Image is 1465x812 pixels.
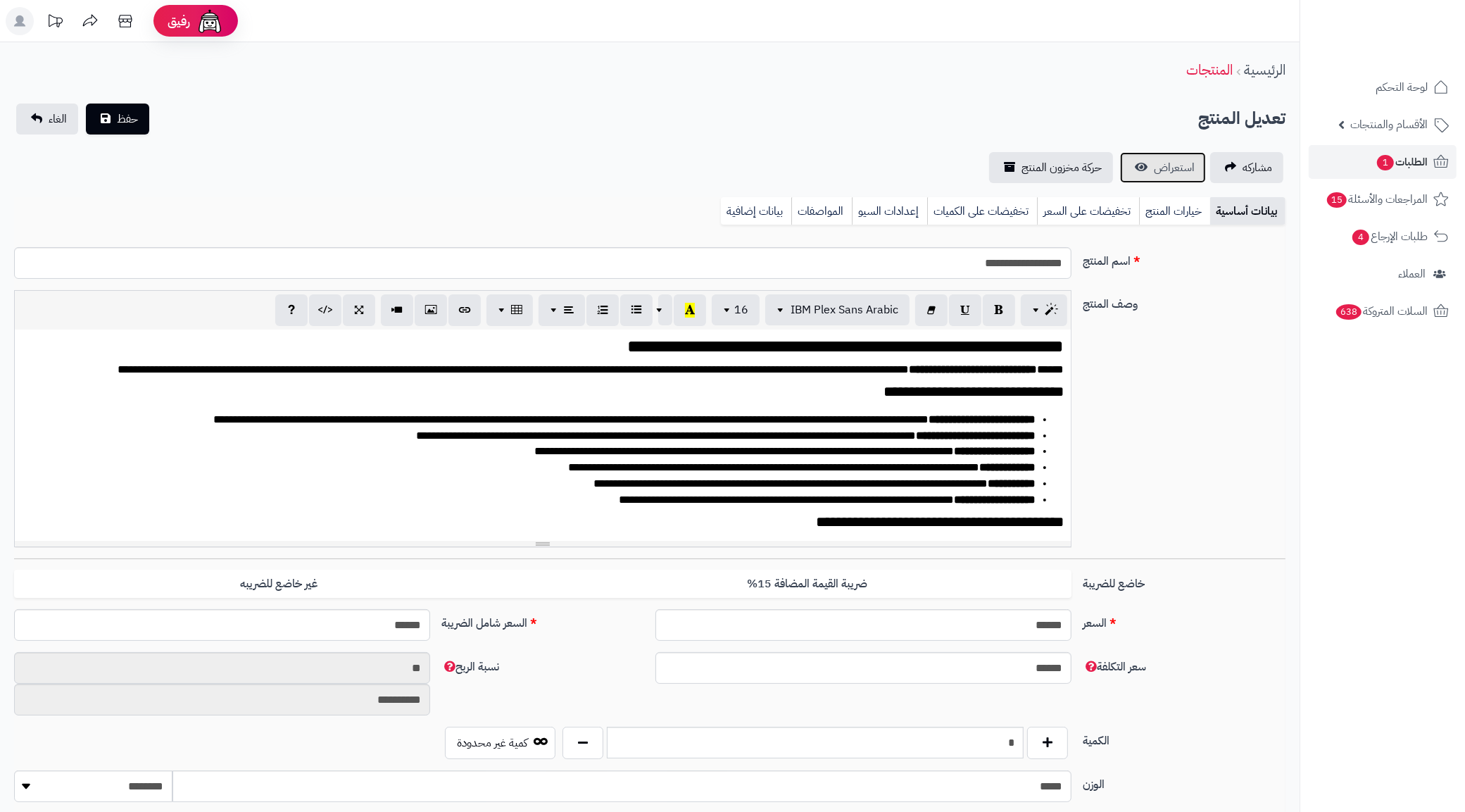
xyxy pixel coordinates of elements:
[1352,230,1369,245] span: 4
[1120,152,1206,183] a: استعراض
[1327,192,1347,208] span: 15
[712,294,760,325] button: 16
[16,104,78,135] a: الغاء
[1350,115,1428,135] span: الأقسام والمنتجات
[1021,159,1102,176] span: حركة مخزون المنتج
[1154,159,1195,176] span: استعراض
[1083,658,1146,675] span: سعر التكلفة
[86,104,149,135] button: حفظ
[1309,257,1457,291] a: العملاء
[1186,59,1233,80] a: المنتجات
[14,570,543,599] label: غير خاضع للضريبه
[765,294,910,325] button: IBM Plex Sans Arabic
[543,570,1071,599] label: ضريبة القيمة المضافة 15%
[1244,59,1285,80] a: الرئيسية
[1077,770,1291,793] label: الوزن
[1077,609,1291,632] label: السعر
[1198,104,1285,133] h2: تعديل المنتج
[1376,152,1428,172] span: الطلبات
[1309,70,1457,104] a: لوحة التحكم
[1077,727,1291,749] label: الكمية
[37,7,73,39] a: تحديثات المنصة
[1309,182,1457,216] a: المراجعات والأسئلة15
[1326,189,1428,209] span: المراجعات والأسئلة
[441,658,499,675] span: نسبة الربح
[1335,301,1428,321] span: السلات المتروكة
[117,111,138,127] span: حفظ
[721,197,791,225] a: بيانات إضافية
[791,197,852,225] a: المواصفات
[1309,294,1457,328] a: السلات المتروكة638
[49,111,67,127] span: الغاء
[1376,77,1428,97] span: لوحة التحكم
[1037,197,1139,225] a: تخفيضات على السعر
[1077,290,1291,313] label: وصف المنتج
[168,13,190,30] span: رفيق
[1210,152,1283,183] a: مشاركه
[852,197,927,225] a: إعدادات السيو
[1210,197,1285,225] a: بيانات أساسية
[1243,159,1272,176] span: مشاركه
[927,197,1037,225] a: تخفيضات على الكميات
[1077,570,1291,592] label: خاضع للضريبة
[1309,145,1457,179] a: الطلبات1
[1377,155,1394,170] span: 1
[196,7,224,35] img: ai-face.png
[791,301,898,318] span: IBM Plex Sans Arabic
[1336,304,1362,320] span: 638
[1077,247,1291,270] label: اسم المنتج
[734,301,748,318] span: 16
[1351,227,1428,246] span: طلبات الإرجاع
[1309,220,1457,254] a: طلبات الإرجاع4
[1398,264,1426,284] span: العملاء
[436,609,650,632] label: السعر شامل الضريبة
[989,152,1113,183] a: حركة مخزون المنتج
[1139,197,1210,225] a: خيارات المنتج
